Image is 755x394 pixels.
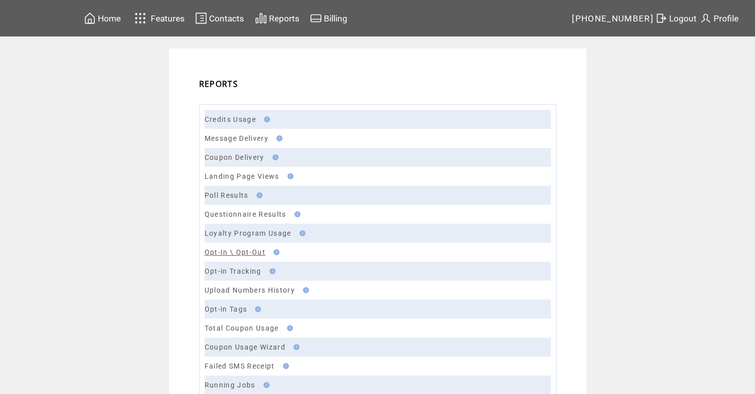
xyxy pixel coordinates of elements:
[714,13,739,23] span: Profile
[253,10,301,26] a: Reports
[205,248,265,256] a: Opt-In \ Opt-Out
[205,153,264,161] a: Coupon Delivery
[296,230,305,236] img: help.gif
[205,286,295,294] a: Upload Numbers History
[205,362,275,370] a: Failed SMS Receipt
[300,287,309,293] img: help.gif
[284,173,293,179] img: help.gif
[82,10,122,26] a: Home
[205,267,261,275] a: Opt-in Tracking
[324,13,347,23] span: Billing
[310,12,322,24] img: creidtcard.svg
[205,324,279,332] a: Total Coupon Usage
[205,115,256,123] a: Credits Usage
[255,12,267,24] img: chart.svg
[84,12,96,24] img: home.svg
[280,363,289,369] img: help.gif
[130,8,187,28] a: Features
[205,134,268,142] a: Message Delivery
[132,10,149,26] img: features.svg
[572,13,654,23] span: [PHONE_NUMBER]
[199,78,238,89] span: REPORTS
[194,10,246,26] a: Contacts
[290,344,299,350] img: help.gif
[308,10,349,26] a: Billing
[205,172,279,180] a: Landing Page Views
[205,381,255,389] a: Running Jobs
[261,116,270,122] img: help.gif
[291,211,300,217] img: help.gif
[205,191,249,199] a: Poll Results
[151,13,185,23] span: Features
[195,12,207,24] img: contacts.svg
[669,13,697,23] span: Logout
[698,10,740,26] a: Profile
[273,135,282,141] img: help.gif
[269,154,278,160] img: help.gif
[205,343,285,351] a: Coupon Usage Wizard
[700,12,712,24] img: profile.svg
[269,13,299,23] span: Reports
[205,305,248,313] a: Opt-in Tags
[655,12,667,24] img: exit.svg
[209,13,244,23] span: Contacts
[252,306,261,312] img: help.gif
[98,13,121,23] span: Home
[284,325,293,331] img: help.gif
[253,192,262,198] img: help.gif
[270,249,279,255] img: help.gif
[205,210,286,218] a: Questionnaire Results
[205,229,291,237] a: Loyalty Program Usage
[260,382,269,388] img: help.gif
[654,10,698,26] a: Logout
[266,268,275,274] img: help.gif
